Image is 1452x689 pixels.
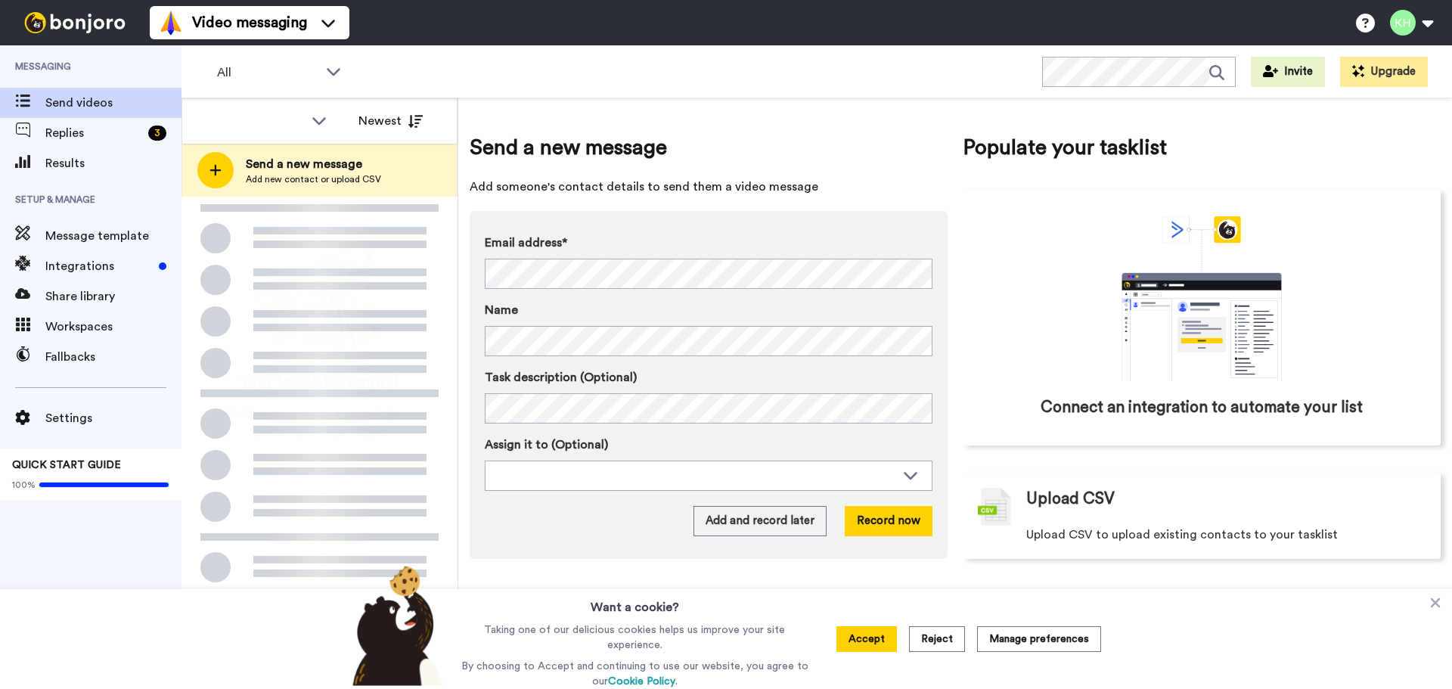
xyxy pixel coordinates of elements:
[978,488,1011,526] img: csv-grey.png
[591,589,679,616] h3: Want a cookie?
[458,622,812,653] p: Taking one of our delicious cookies helps us improve your site experience.
[159,11,183,35] img: vm-color.svg
[148,126,166,141] div: 3
[470,132,948,163] span: Send a new message
[339,565,451,686] img: bear-with-cookie.png
[836,626,897,652] button: Accept
[963,132,1441,163] span: Populate your tasklist
[45,257,153,275] span: Integrations
[845,506,932,536] button: Record now
[45,154,181,172] span: Results
[485,368,932,386] label: Task description (Optional)
[347,106,434,136] button: Newest
[244,239,396,360] img: ready-set-action.png
[12,479,36,491] span: 100%
[45,348,181,366] span: Fallbacks
[977,626,1101,652] button: Manage preferences
[470,178,948,196] span: Add someone's contact details to send them a video message
[18,12,132,33] img: bj-logo-header-white.svg
[1041,396,1363,419] span: Connect an integration to automate your list
[693,506,827,536] button: Add and record later
[608,676,675,687] a: Cookie Policy
[240,371,399,394] span: Your tasklist is empty!
[1088,216,1315,381] div: animation
[45,409,181,427] span: Settings
[45,227,181,245] span: Message template
[1340,57,1428,87] button: Upgrade
[485,301,518,319] span: Name
[1251,57,1325,87] button: Invite
[204,405,435,442] span: Add new contacts to send them personalised messages
[246,173,381,185] span: Add new contact or upload CSV
[45,318,181,336] span: Workspaces
[1026,526,1338,544] span: Upload CSV to upload existing contacts to your tasklist
[909,626,965,652] button: Reject
[458,659,812,689] p: By choosing to Accept and continuing to use our website, you agree to our .
[485,234,932,252] label: Email address*
[485,436,932,454] label: Assign it to (Optional)
[45,287,181,306] span: Share library
[12,460,121,470] span: QUICK START GUIDE
[192,12,307,33] span: Video messaging
[45,124,142,142] span: Replies
[246,155,381,173] span: Send a new message
[45,94,181,112] span: Send videos
[1026,488,1115,511] span: Upload CSV
[217,64,318,82] span: All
